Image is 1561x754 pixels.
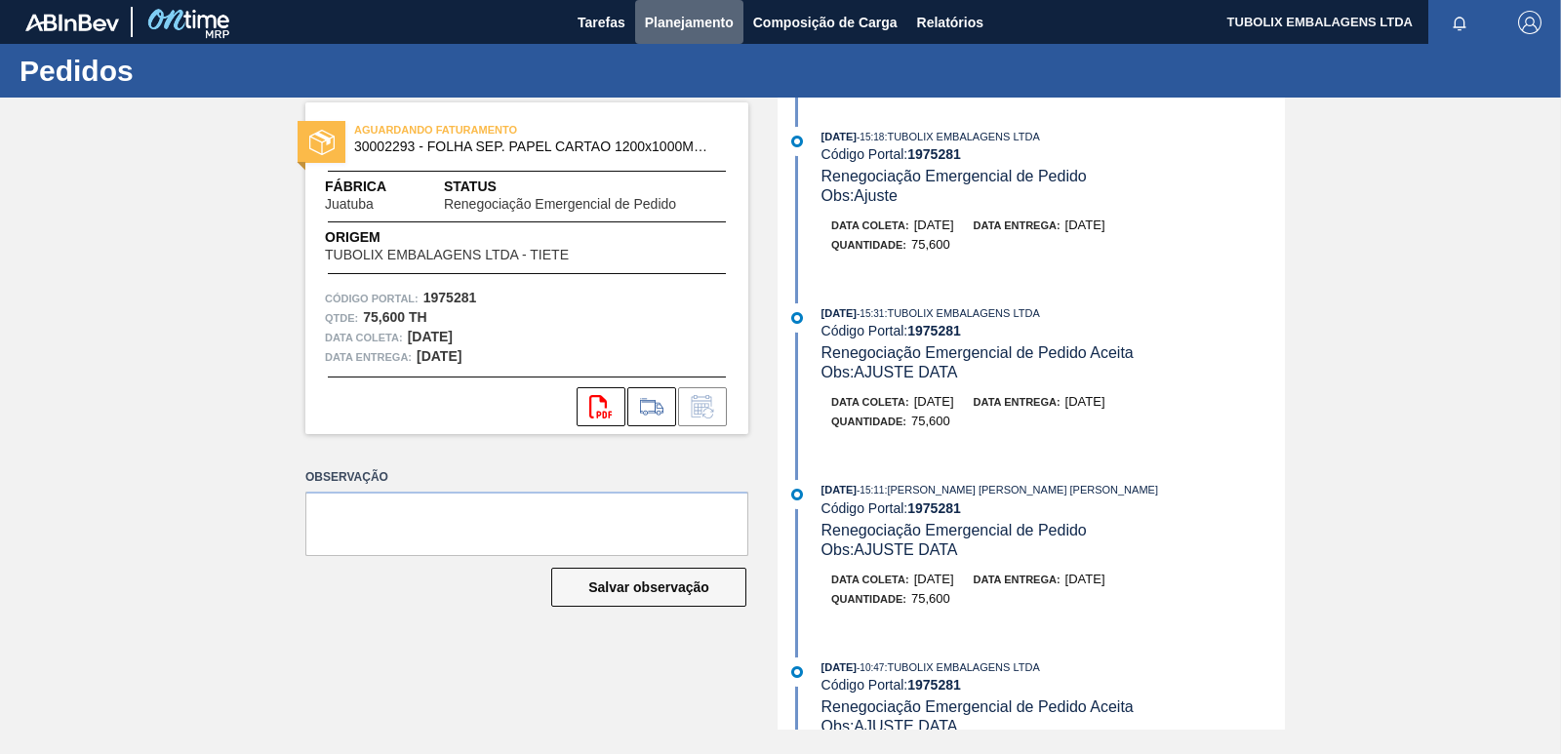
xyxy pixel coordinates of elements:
[911,237,950,252] span: 75,600
[444,177,729,197] span: Status
[831,239,906,251] span: Quantidade :
[914,572,954,586] span: [DATE]
[857,662,884,673] span: - 10:47
[25,14,119,31] img: TNhmsLtSVTkK8tSr43FrP2fwEKptu5GPRR3wAAAABJRU5ErkJggg==
[1428,9,1491,36] button: Notificações
[305,463,748,492] label: Observação
[917,11,983,34] span: Relatórios
[791,136,803,147] img: atual
[354,139,708,154] span: 30002293 - FOLHA SEP. PAPEL CARTAO 1200x1000M 350g
[423,290,477,305] strong: 1975281
[907,146,961,162] strong: 1975281
[363,309,426,325] strong: 75,600 TH
[831,574,909,585] span: Data coleta:
[551,568,746,607] button: Salvar observação
[907,677,961,693] strong: 1975281
[884,484,1158,496] span: : [PERSON_NAME] [PERSON_NAME] [PERSON_NAME]
[325,308,358,328] span: Qtde :
[907,323,961,338] strong: 1975281
[821,131,857,142] span: [DATE]
[325,248,569,262] span: TUBOLIX EMBALAGENS LTDA - TIETE
[884,131,1039,142] span: : TUBOLIX EMBALAGENS LTDA
[325,328,403,347] span: Data coleta:
[831,593,906,605] span: Quantidade :
[884,307,1039,319] span: : TUBOLIX EMBALAGENS LTDA
[821,146,1285,162] div: Código Portal:
[907,500,961,516] strong: 1975281
[325,177,435,197] span: Fábrica
[408,329,453,344] strong: [DATE]
[974,219,1061,231] span: Data entrega:
[911,591,950,606] span: 75,600
[821,698,1134,715] span: Renegociação Emergencial de Pedido Aceita
[821,168,1087,184] span: Renegociação Emergencial de Pedido
[791,489,803,500] img: atual
[857,132,884,142] span: - 15:18
[974,396,1061,408] span: Data entrega:
[821,500,1285,516] div: Código Portal:
[20,60,366,82] h1: Pedidos
[821,344,1134,361] span: Renegociação Emergencial de Pedido Aceita
[1065,394,1105,409] span: [DATE]
[578,11,625,34] span: Tarefas
[914,218,954,232] span: [DATE]
[791,312,803,324] img: atual
[821,323,1285,338] div: Código Portal:
[821,484,857,496] span: [DATE]
[821,718,958,734] span: Obs: AJUSTE DATA
[1065,572,1105,586] span: [DATE]
[831,219,909,231] span: Data coleta:
[791,666,803,678] img: atual
[645,11,734,34] span: Planejamento
[857,308,884,319] span: - 15:31
[821,307,857,319] span: [DATE]
[325,197,374,212] span: Juatuba
[884,661,1039,673] span: : TUBOLIX EMBALAGENS LTDA
[325,347,412,367] span: Data entrega:
[914,394,954,409] span: [DATE]
[309,130,335,155] img: status
[753,11,898,34] span: Composição de Carga
[821,541,958,558] span: Obs: AJUSTE DATA
[354,120,627,139] span: AGUARDANDO FATURAMENTO
[1518,11,1541,34] img: Logout
[444,197,676,212] span: Renegociação Emergencial de Pedido
[417,348,461,364] strong: [DATE]
[821,677,1285,693] div: Código Portal:
[325,289,419,308] span: Código Portal:
[831,416,906,427] span: Quantidade :
[831,396,909,408] span: Data coleta:
[974,574,1061,585] span: Data entrega:
[821,661,857,673] span: [DATE]
[627,387,676,426] div: Ir para Composição de Carga
[911,414,950,428] span: 75,600
[821,364,958,380] span: Obs: AJUSTE DATA
[325,227,624,248] span: Origem
[577,387,625,426] div: Abrir arquivo PDF
[678,387,727,426] div: Informar alteração no pedido
[1065,218,1105,232] span: [DATE]
[821,187,898,204] span: Obs: Ajuste
[857,485,884,496] span: - 15:11
[821,522,1087,538] span: Renegociação Emergencial de Pedido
